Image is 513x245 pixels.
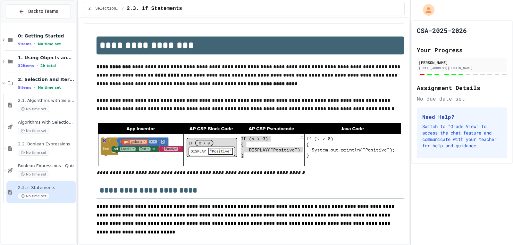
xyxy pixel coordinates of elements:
[18,163,75,169] span: Boolean Expressions - Quiz
[88,6,119,11] span: 2. Selection and Iteration
[18,193,49,199] span: No time set
[18,33,75,39] span: 0: Getting Started
[122,6,124,11] span: /
[34,85,35,90] span: •
[37,63,38,68] span: •
[417,26,467,35] h1: CSA-2025-2026
[416,3,436,17] div: My Account
[18,42,31,46] span: 9 items
[18,64,34,68] span: 32 items
[422,123,502,149] p: Switch to "Grade View" to access the chat feature and communicate with your teacher for help and ...
[18,77,75,82] span: 2. Selection and Iteration
[38,42,61,46] span: No time set
[419,66,505,70] div: [EMAIL_ADDRESS][DOMAIN_NAME]
[18,98,75,103] span: 2.1. Algorithms with Selection and Repetition
[40,64,56,68] span: 2h total
[18,86,31,90] span: 5 items
[417,45,507,54] h2: Your Progress
[460,192,507,219] iframe: chat widget
[28,8,58,15] span: Back to Teams
[18,128,49,134] span: No time set
[422,113,502,121] h3: Need Help?
[127,5,182,12] span: 2.3. if Statements
[417,83,507,92] h2: Assignment Details
[34,41,35,46] span: •
[6,4,71,18] button: Back to Teams
[417,95,507,102] div: No due date set
[18,120,75,125] span: Algorithms with Selection and Repetition - Topic 2.1
[18,150,49,156] span: No time set
[18,142,75,147] span: 2.2. Boolean Expressions
[18,106,49,112] span: No time set
[18,171,49,177] span: No time set
[18,185,75,191] span: 2.3. if Statements
[38,86,61,90] span: No time set
[486,219,507,239] iframe: chat widget
[18,55,75,61] span: 1. Using Objects and Methods
[419,60,505,65] div: [PERSON_NAME]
